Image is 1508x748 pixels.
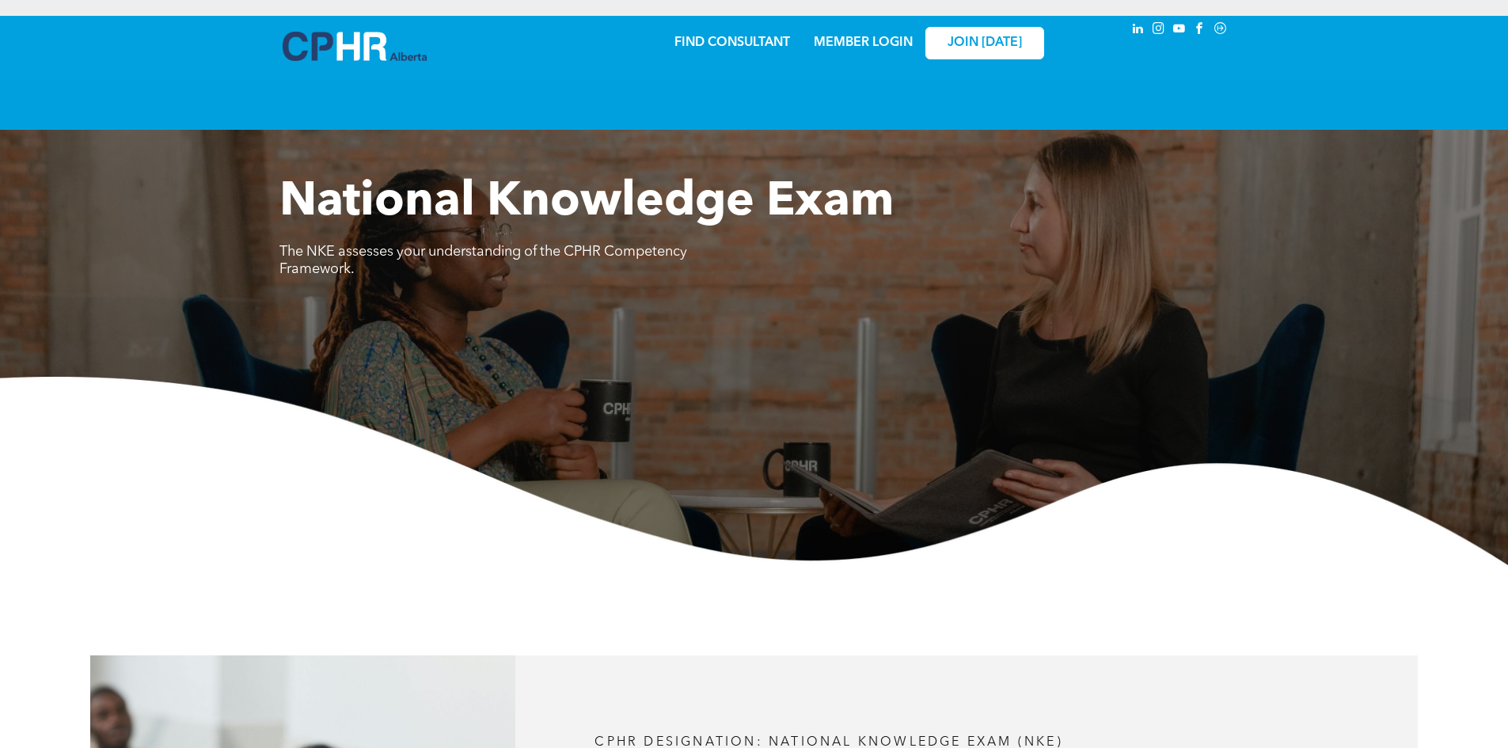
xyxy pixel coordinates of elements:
[1150,20,1168,41] a: instagram
[1191,20,1209,41] a: facebook
[1212,20,1229,41] a: Social network
[283,32,427,61] img: A blue and white logo for cp alberta
[1171,20,1188,41] a: youtube
[925,27,1044,59] a: JOIN [DATE]
[279,245,687,276] span: The NKE assesses your understanding of the CPHR Competency Framework.
[814,36,913,49] a: MEMBER LOGIN
[1130,20,1147,41] a: linkedin
[674,36,790,49] a: FIND CONSULTANT
[948,36,1022,51] span: JOIN [DATE]
[279,179,894,226] span: National Knowledge Exam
